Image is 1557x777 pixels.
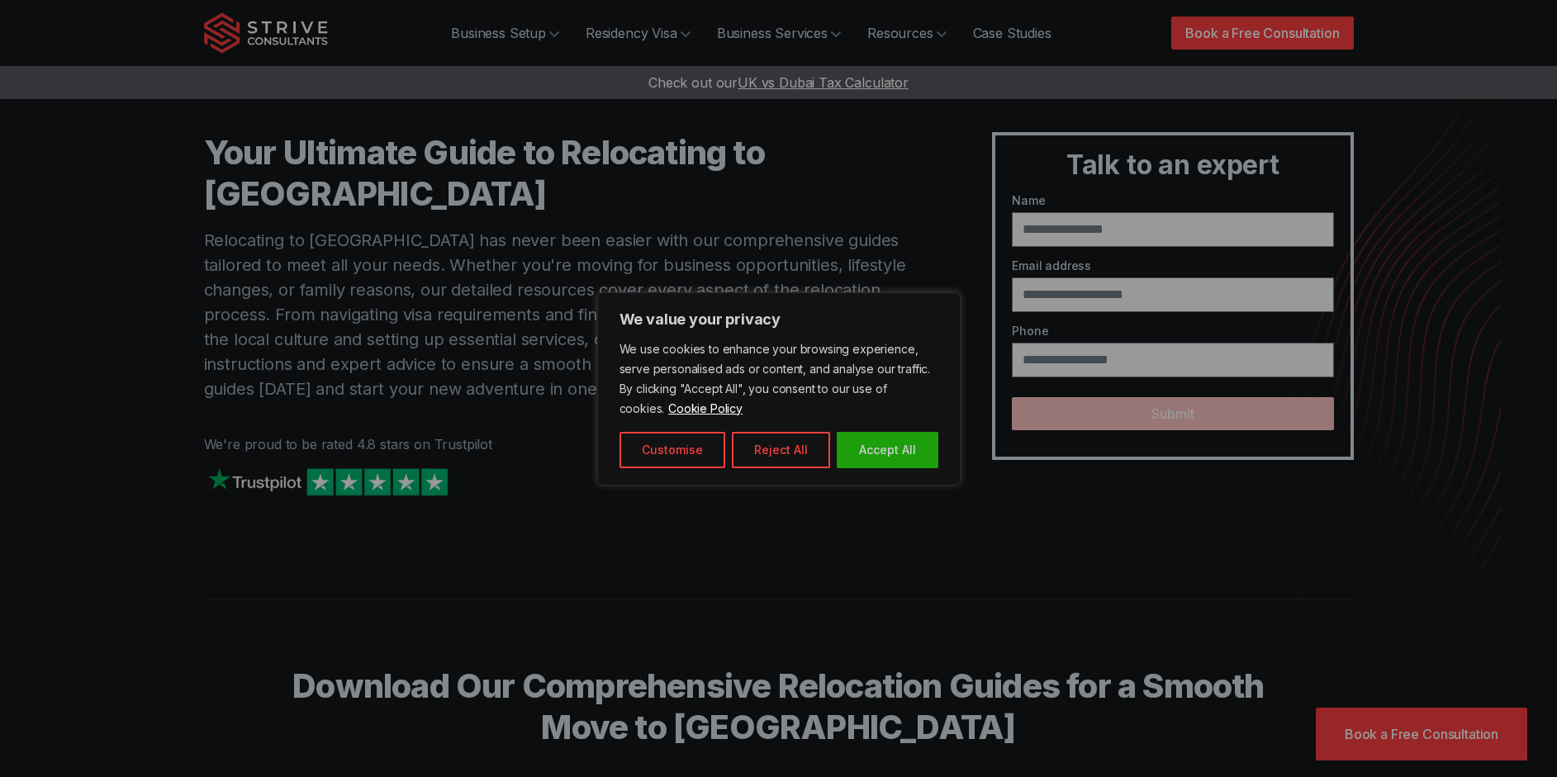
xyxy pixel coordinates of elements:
button: Customise [619,432,725,468]
div: We value your privacy [597,292,961,486]
button: Accept All [837,432,938,468]
a: Cookie Policy [667,400,743,416]
p: We value your privacy [619,310,938,329]
p: We use cookies to enhance your browsing experience, serve personalised ads or content, and analys... [619,339,938,419]
button: Reject All [732,432,830,468]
